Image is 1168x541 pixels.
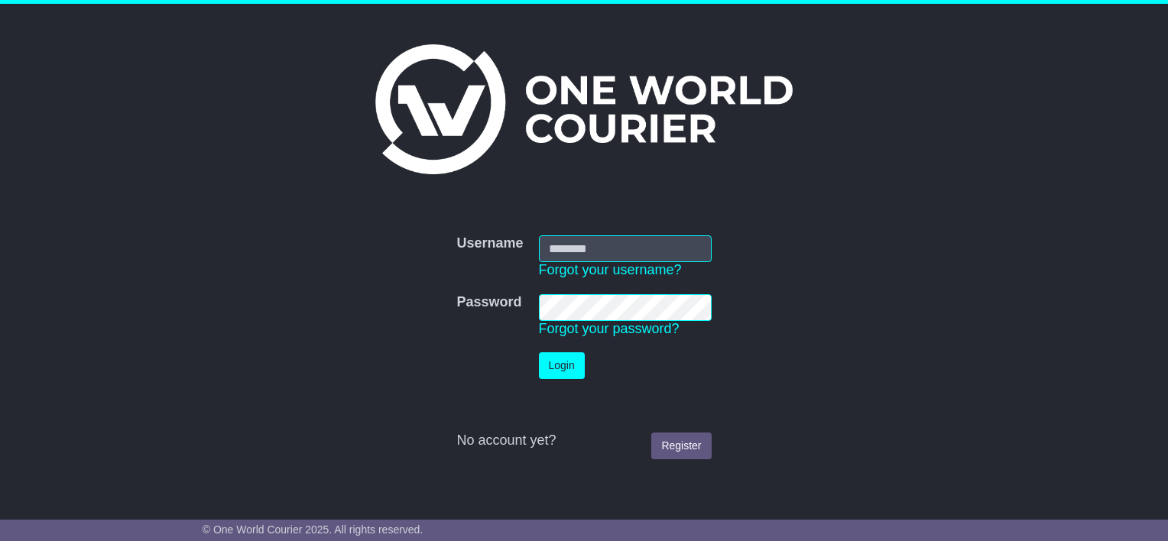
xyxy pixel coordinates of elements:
[539,352,585,379] button: Login
[539,321,680,336] a: Forgot your password?
[539,262,682,277] a: Forgot your username?
[203,523,423,536] span: © One World Courier 2025. All rights reserved.
[375,44,793,174] img: One World
[456,294,521,311] label: Password
[651,432,711,459] a: Register
[456,432,711,449] div: No account yet?
[456,235,523,252] label: Username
